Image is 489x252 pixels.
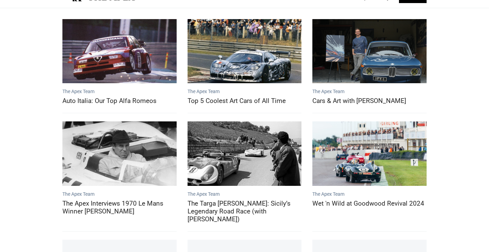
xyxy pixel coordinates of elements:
[312,121,427,186] a: Wet 'n Wild at Goodwood Revival 2024
[312,191,344,197] a: The Apex Team
[62,121,177,186] a: The Apex Interviews 1970 Le Mans Winner Richard Attwood
[188,191,220,197] a: The Apex Team
[188,199,302,223] a: The Targa [PERSON_NAME]: Sicily’s Legendary Road Race (with [PERSON_NAME])
[62,199,177,215] a: The Apex Interviews 1970 Le Mans Winner [PERSON_NAME]
[62,97,177,105] a: Auto Italia: Our Top Alfa Romeos
[312,89,344,94] a: The Apex Team
[312,199,427,207] a: Wet 'n Wild at Goodwood Revival 2024
[312,97,427,105] a: Cars & Art with [PERSON_NAME]
[62,191,94,197] a: The Apex Team
[312,19,427,83] a: Cars & Art with Tim Layzell
[62,19,177,83] a: Auto Italia: Our Top Alfa Romeos
[188,121,302,186] a: The Targa Florio: Sicily’s Legendary Road Race (with Richard Attwood)
[62,89,94,94] a: The Apex Team
[188,19,302,83] a: Top 5 Coolest Art Cars of All Time
[188,97,302,105] a: Top 5 Coolest Art Cars of All Time
[188,89,220,94] a: The Apex Team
